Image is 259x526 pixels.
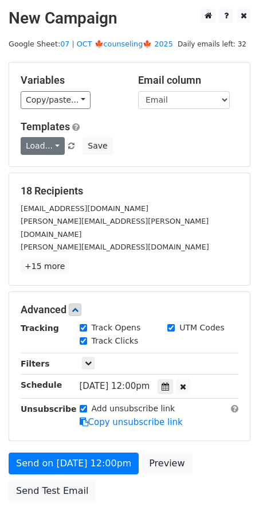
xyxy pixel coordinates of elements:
label: Track Opens [92,322,141,334]
h5: 18 Recipients [21,185,238,197]
a: Load... [21,137,65,155]
small: [EMAIL_ADDRESS][DOMAIN_NAME] [21,204,148,213]
strong: Schedule [21,380,62,389]
a: Copy unsubscribe link [80,417,183,427]
strong: Tracking [21,324,59,333]
a: +15 more [21,259,69,274]
strong: Filters [21,359,50,368]
small: [PERSON_NAME][EMAIL_ADDRESS][DOMAIN_NAME] [21,243,209,251]
span: [DATE] 12:00pm [80,381,150,391]
h2: New Campaign [9,9,250,28]
a: 07 | OCT 🍁counseling🍁 2025 [60,40,173,48]
span: Daily emails left: 32 [174,38,250,50]
h5: Advanced [21,303,238,316]
small: Google Sheet: [9,40,173,48]
strong: Unsubscribe [21,404,77,414]
label: Add unsubscribe link [92,403,175,415]
a: Send on [DATE] 12:00pm [9,453,139,474]
a: Templates [21,120,70,133]
iframe: Chat Widget [202,471,259,526]
label: Track Clicks [92,335,139,347]
h5: Variables [21,74,121,87]
small: [PERSON_NAME][EMAIL_ADDRESS][PERSON_NAME][DOMAIN_NAME] [21,217,209,239]
a: Send Test Email [9,480,96,502]
button: Save [83,137,112,155]
label: UTM Codes [179,322,224,334]
a: Preview [142,453,192,474]
a: Daily emails left: 32 [174,40,250,48]
h5: Email column [138,74,238,87]
a: Copy/paste... [21,91,91,109]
